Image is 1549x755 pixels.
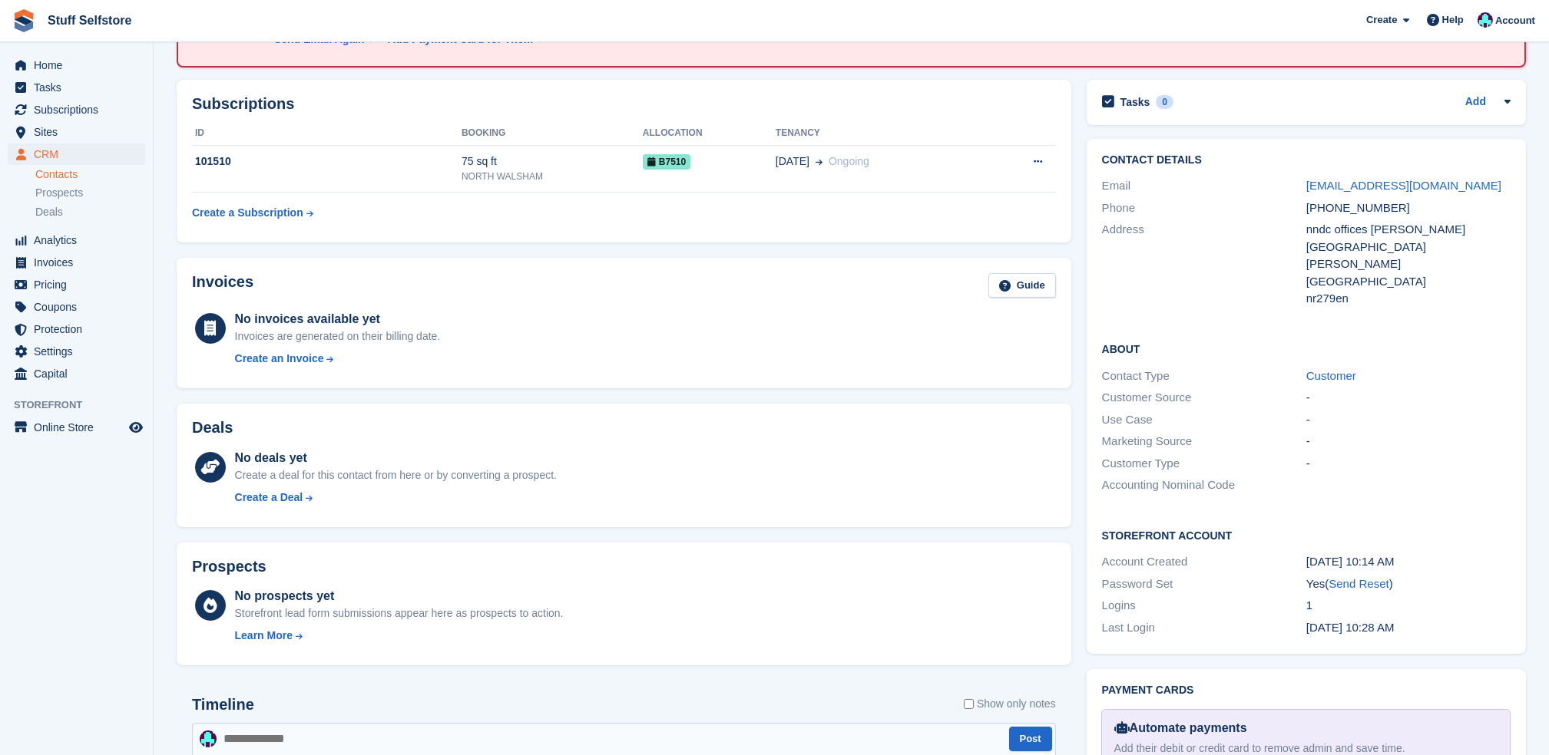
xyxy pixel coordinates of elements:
[1306,369,1356,382] a: Customer
[12,9,35,32] img: stora-icon-8386f47178a22dfd0bd8f6a31ec36ba5ce8667c1dd55bd0f319d3a0aa187defe.svg
[1306,575,1511,593] div: Yes
[35,204,145,220] a: Deals
[1478,12,1493,28] img: Simon Gardner
[829,155,869,167] span: Ongoing
[1156,95,1173,109] div: 0
[776,153,809,170] span: [DATE]
[235,587,564,605] div: No prospects yet
[34,99,126,120] span: Subscriptions
[8,363,145,384] a: menu
[1325,577,1392,590] span: ( )
[8,341,145,362] a: menu
[1306,411,1511,429] div: -
[988,273,1056,298] a: Guide
[192,121,462,146] th: ID
[127,418,145,437] a: Preview store
[1465,94,1486,111] a: Add
[1306,455,1511,473] div: -
[192,95,1056,113] h2: Subscriptions
[8,54,145,76] a: menu
[643,121,776,146] th: Allocation
[1442,12,1464,28] span: Help
[192,419,233,437] h2: Deals
[1306,389,1511,407] div: -
[35,205,63,219] span: Deals
[1102,433,1306,450] div: Marketing Source
[1366,12,1397,28] span: Create
[1306,221,1511,256] div: nndc offices [PERSON_NAME][GEOGRAPHIC_DATA]
[235,490,557,506] a: Create a Deal
[34,54,126,76] span: Home
[34,274,126,295] span: Pricing
[462,153,643,170] div: 75 sq ft
[8,143,145,165] a: menu
[235,628,293,644] div: Learn More
[1102,368,1306,385] div: Contact Type
[34,77,126,98] span: Tasks
[8,417,145,438] a: menu
[776,121,985,146] th: Tenancy
[34,143,126,165] span: CRM
[1306,290,1511,308] div: nr279en
[8,274,145,295] a: menu
[34,417,126,438] span: Online Store
[8,77,145,98] a: menu
[235,490,303,506] div: Create a Deal
[235,605,564,621] div: Storefront lead form submissions appear here as prospects to action.
[1102,553,1306,571] div: Account Created
[462,170,643,183] div: NORTH WALSHAM
[8,318,145,340] a: menu
[235,351,441,367] a: Create an Invoice
[964,696,1056,712] label: Show only notes
[1114,719,1498,737] div: Automate payments
[192,558,266,575] h2: Prospects
[235,351,324,367] div: Create an Invoice
[34,252,126,273] span: Invoices
[1306,179,1501,192] a: [EMAIL_ADDRESS][DOMAIN_NAME]
[1306,199,1511,217] div: [PHONE_NUMBER]
[34,341,126,362] span: Settings
[1102,455,1306,473] div: Customer Type
[235,310,441,328] div: No invoices available yet
[14,397,153,413] span: Storefront
[34,229,126,251] span: Analytics
[41,8,137,33] a: Stuff Selfstore
[1306,553,1511,571] div: [DATE] 10:14 AM
[192,273,253,298] h2: Invoices
[1102,411,1306,429] div: Use Case
[35,186,83,200] span: Prospects
[643,154,690,170] span: B7510
[8,121,145,143] a: menu
[34,318,126,340] span: Protection
[235,328,441,345] div: Invoices are generated on their billing date.
[192,696,254,714] h2: Timeline
[1102,619,1306,637] div: Last Login
[1102,199,1306,217] div: Phone
[1306,433,1511,450] div: -
[192,199,313,227] a: Create a Subscription
[1102,341,1511,356] h2: About
[200,730,217,747] img: Simon Gardner
[1102,476,1306,494] div: Accounting Nominal Code
[1102,389,1306,407] div: Customer Source
[1329,577,1388,590] a: Send Reset
[1306,597,1511,615] div: 1
[35,167,145,182] a: Contacts
[1009,727,1052,752] button: Post
[235,449,557,467] div: No deals yet
[235,628,564,644] a: Learn More
[1102,597,1306,615] div: Logins
[8,252,145,273] a: menu
[1306,273,1511,291] div: [GEOGRAPHIC_DATA]
[1102,221,1306,308] div: Address
[8,296,145,318] a: menu
[34,296,126,318] span: Coupons
[1306,621,1395,634] time: 2025-08-14 09:28:59 UTC
[35,185,145,201] a: Prospects
[1120,95,1150,109] h2: Tasks
[1102,177,1306,195] div: Email
[1102,527,1511,542] h2: Storefront Account
[8,229,145,251] a: menu
[1495,13,1535,28] span: Account
[964,696,974,712] input: Show only notes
